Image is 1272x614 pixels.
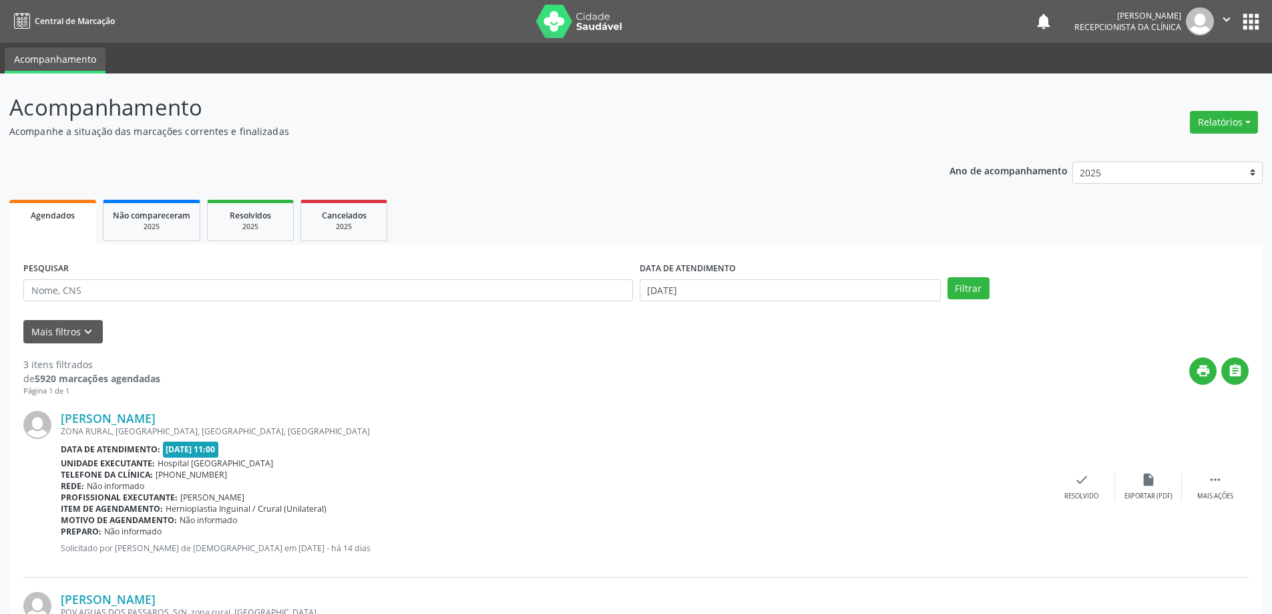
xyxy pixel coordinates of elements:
[1074,10,1181,21] div: [PERSON_NAME]
[113,210,190,221] span: Não compareceram
[61,458,155,469] b: Unidade executante:
[23,386,160,397] div: Página 1 de 1
[1197,492,1233,501] div: Mais ações
[310,222,377,232] div: 2025
[1219,12,1234,27] i: 
[166,503,327,514] span: Hernioplastia Inguinal / Crural (Unilateral)
[158,458,273,469] span: Hospital [GEOGRAPHIC_DATA]
[61,426,1048,437] div: ZONA RURAL, [GEOGRAPHIC_DATA], [GEOGRAPHIC_DATA], [GEOGRAPHIC_DATA]
[61,469,153,480] b: Telefone da clínica:
[61,444,160,455] b: Data de atendimento:
[1196,363,1211,378] i: print
[230,210,271,221] span: Resolvidos
[61,480,84,492] b: Rede:
[35,15,115,27] span: Central de Marcação
[163,442,219,457] span: [DATE] 11:00
[1141,472,1156,487] i: insert_drive_file
[23,357,160,371] div: 3 itens filtrados
[61,592,156,607] a: [PERSON_NAME]
[1124,492,1173,501] div: Exportar (PDF)
[947,277,990,300] button: Filtrar
[104,526,162,537] span: Não informado
[23,279,633,302] input: Nome, CNS
[23,411,51,439] img: img
[61,514,177,526] b: Motivo de agendamento:
[1189,357,1217,385] button: print
[1074,21,1181,33] span: Recepcionista da clínica
[61,543,1048,554] p: Solicitado por [PERSON_NAME] de [DEMOGRAPHIC_DATA] em [DATE] - há 14 dias
[61,492,178,503] b: Profissional executante:
[61,503,163,514] b: Item de agendamento:
[9,91,887,124] p: Acompanhamento
[949,162,1068,178] p: Ano de acompanhamento
[5,47,105,73] a: Acompanhamento
[23,320,103,343] button: Mais filtroskeyboard_arrow_down
[35,372,160,385] strong: 5920 marcações agendadas
[61,526,101,537] b: Preparo:
[1074,472,1089,487] i: check
[87,480,144,492] span: Não informado
[1239,10,1263,33] button: apps
[1214,7,1239,35] button: 
[1228,363,1243,378] i: 
[1186,7,1214,35] img: img
[113,222,190,232] div: 2025
[180,514,237,526] span: Não informado
[61,411,156,426] a: [PERSON_NAME]
[156,469,227,480] span: [PHONE_NUMBER]
[1221,357,1249,385] button: 
[322,210,367,221] span: Cancelados
[1208,472,1223,487] i: 
[1034,12,1053,31] button: notifications
[9,124,887,138] p: Acompanhe a situação das marcações correntes e finalizadas
[23,371,160,386] div: de
[640,279,941,302] input: Selecione um intervalo
[31,210,75,221] span: Agendados
[640,259,736,279] label: DATA DE ATENDIMENTO
[1064,492,1098,501] div: Resolvido
[217,222,284,232] div: 2025
[1190,111,1258,134] button: Relatórios
[81,325,95,339] i: keyboard_arrow_down
[23,259,69,279] label: PESQUISAR
[9,10,115,32] a: Central de Marcação
[180,492,244,503] span: [PERSON_NAME]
